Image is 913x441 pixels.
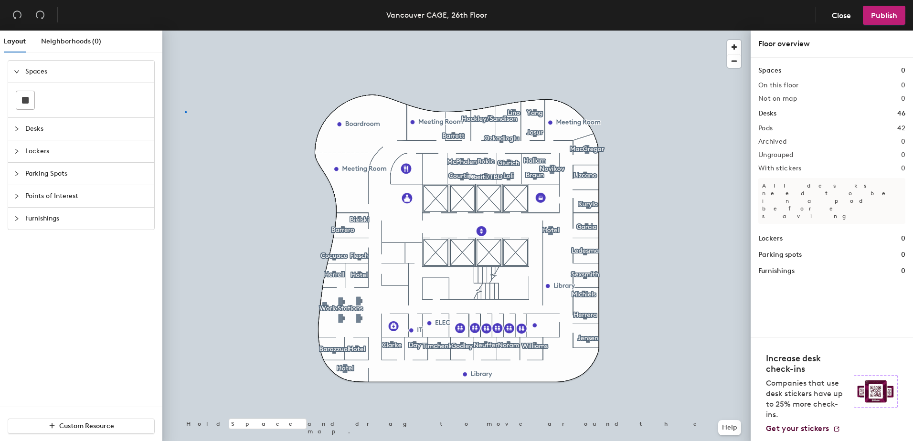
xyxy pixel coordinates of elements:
[14,193,20,199] span: collapsed
[8,6,27,25] button: Undo (⌘ + Z)
[758,165,802,172] h2: With stickers
[824,6,859,25] button: Close
[863,6,905,25] button: Publish
[758,38,905,50] div: Floor overview
[758,82,799,89] h2: On this floor
[25,163,149,185] span: Parking Spots
[901,82,905,89] h2: 0
[758,233,783,244] h1: Lockers
[758,125,773,132] h2: Pods
[901,65,905,76] h1: 0
[758,108,776,119] h1: Desks
[758,266,795,276] h1: Furnishings
[59,422,114,430] span: Custom Resource
[386,9,487,21] div: Vancouver CAGE, 26th Floor
[901,138,905,146] h2: 0
[41,37,101,45] span: Neighborhoods (0)
[901,151,905,159] h2: 0
[897,125,905,132] h2: 42
[14,216,20,221] span: collapsed
[758,151,794,159] h2: Ungrouped
[8,419,155,434] button: Custom Resource
[901,165,905,172] h2: 0
[14,126,20,132] span: collapsed
[758,178,905,224] p: All desks need to be in a pod before saving
[897,108,905,119] h1: 46
[766,424,840,433] a: Get your stickers
[871,11,897,20] span: Publish
[854,375,898,408] img: Sticker logo
[901,233,905,244] h1: 0
[14,148,20,154] span: collapsed
[25,61,149,83] span: Spaces
[25,118,149,140] span: Desks
[25,208,149,230] span: Furnishings
[766,424,829,433] span: Get your stickers
[4,37,26,45] span: Layout
[758,95,797,103] h2: Not on map
[758,138,786,146] h2: Archived
[766,378,848,420] p: Companies that use desk stickers have up to 25% more check-ins.
[718,420,741,435] button: Help
[766,353,848,374] h4: Increase desk check-ins
[901,250,905,260] h1: 0
[758,65,781,76] h1: Spaces
[901,95,905,103] h2: 0
[14,69,20,74] span: expanded
[758,250,802,260] h1: Parking spots
[25,185,149,207] span: Points of Interest
[31,6,50,25] button: Redo (⌘ + ⇧ + Z)
[901,266,905,276] h1: 0
[832,11,851,20] span: Close
[25,140,149,162] span: Lockers
[14,171,20,177] span: collapsed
